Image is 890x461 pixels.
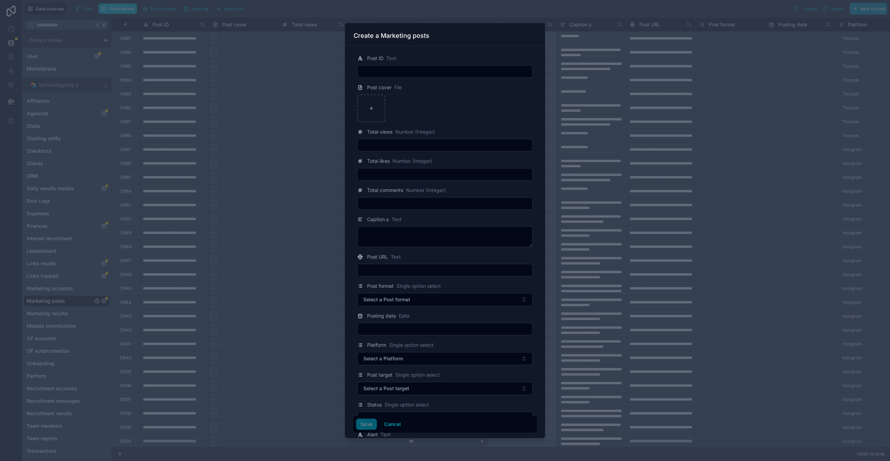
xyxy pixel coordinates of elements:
[357,352,533,365] button: Select Button
[363,296,410,303] span: Select a Post format
[354,32,429,40] h3: Create a Marketing posts
[367,187,403,194] span: Total comments
[386,55,396,62] span: Text
[380,419,405,430] button: Cancel
[367,431,378,438] span: Alert
[367,55,383,62] span: Post ID
[385,401,429,408] span: Single option select
[357,412,533,425] button: Select Button
[367,253,388,260] span: Post URL
[367,312,396,319] span: Posting date
[389,342,434,349] span: Single option select
[394,84,402,91] span: File
[367,216,389,223] span: Caption.s
[363,355,403,362] span: Select a Platform
[395,371,440,378] span: Single option select
[393,158,432,165] span: Number (Integer)
[367,128,393,135] span: Total views
[367,84,391,91] span: Post cover
[399,312,410,319] span: Date
[357,293,533,306] button: Select Button
[367,283,394,290] span: Post format
[367,158,390,165] span: Total likes
[391,253,401,260] span: Text
[395,128,435,135] span: Number (Integer)
[367,371,393,378] span: Post target
[396,283,441,290] span: Single option select
[381,431,391,438] span: Text
[391,216,402,223] span: Text
[367,401,382,408] span: Status
[363,415,398,422] span: Select a Status
[357,382,533,395] button: Select Button
[367,342,386,349] span: Platform
[406,187,446,194] span: Number (Integer)
[363,385,409,392] span: Select a Post target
